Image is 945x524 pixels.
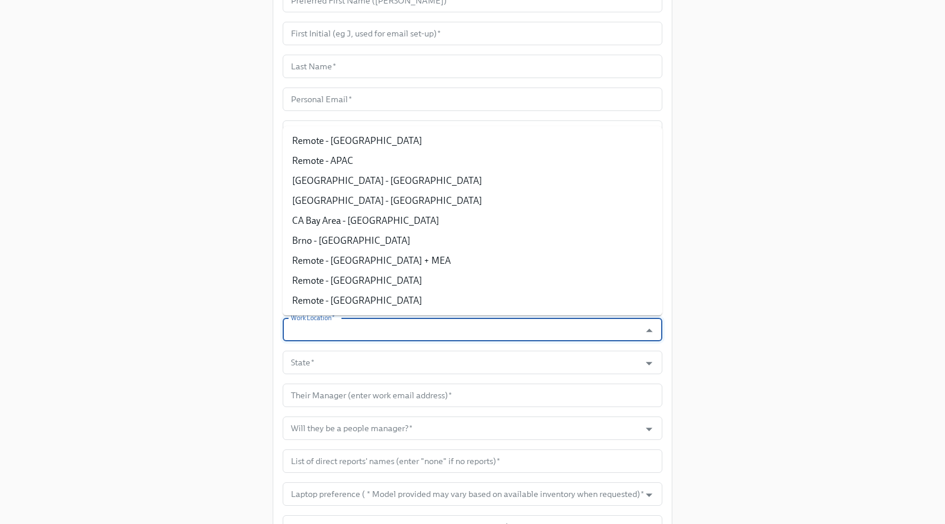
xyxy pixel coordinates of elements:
button: Open [640,354,658,372]
li: Remote - [GEOGRAPHIC_DATA] [283,271,662,291]
li: Brno - [GEOGRAPHIC_DATA] [283,231,662,251]
li: CA Bay Area - [GEOGRAPHIC_DATA] [283,211,662,231]
li: [GEOGRAPHIC_DATA] - [GEOGRAPHIC_DATA] [283,171,662,191]
li: Remote - [GEOGRAPHIC_DATA] [283,291,662,311]
button: Close [640,321,658,340]
li: [GEOGRAPHIC_DATA] - [GEOGRAPHIC_DATA] [283,191,662,211]
li: Remote - APAC [283,151,662,171]
button: Open [640,486,658,504]
button: Open [640,420,658,438]
li: Remote - [GEOGRAPHIC_DATA] [283,131,662,151]
li: Remote - [GEOGRAPHIC_DATA] + MEA [283,251,662,271]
